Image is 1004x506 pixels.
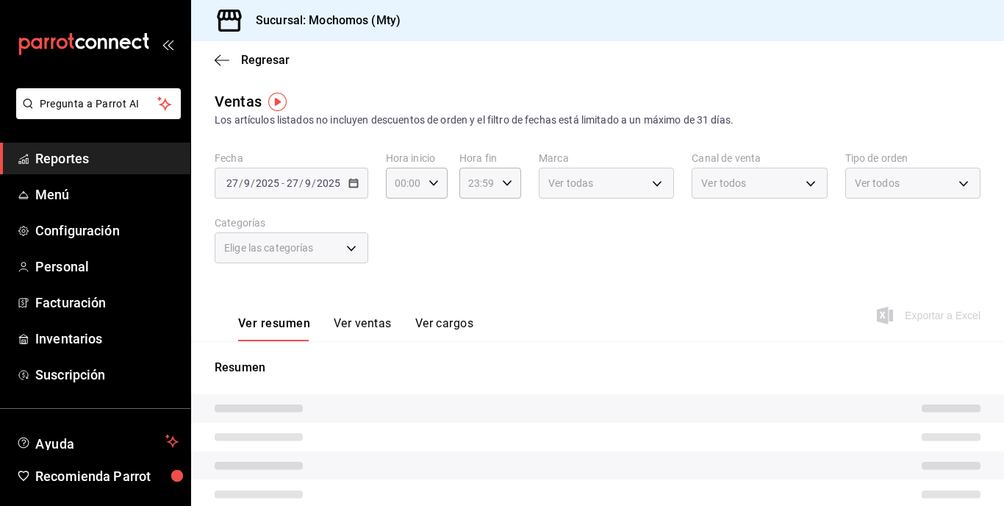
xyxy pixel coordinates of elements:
[299,177,304,189] span: /
[215,90,262,113] div: Ventas
[241,53,290,67] span: Regresar
[215,359,980,377] p: Resumen
[459,153,521,163] label: Hora fin
[312,177,316,189] span: /
[35,185,179,204] span: Menú
[239,177,243,189] span: /
[548,176,593,190] span: Ver todas
[35,221,179,240] span: Configuración
[35,257,179,277] span: Personal
[215,53,290,67] button: Regresar
[286,177,299,189] input: --
[35,149,179,168] span: Reportes
[215,153,368,163] label: Fecha
[304,177,312,189] input: --
[415,316,474,341] button: Ver cargos
[282,177,284,189] span: -
[16,88,181,119] button: Pregunta a Parrot AI
[40,96,158,112] span: Pregunta a Parrot AI
[692,153,827,163] label: Canal de venta
[268,93,287,111] img: Tooltip marker
[251,177,255,189] span: /
[35,365,179,385] span: Suscripción
[243,177,251,189] input: --
[226,177,239,189] input: --
[539,153,674,163] label: Marca
[215,218,368,228] label: Categorías
[10,107,181,122] a: Pregunta a Parrot AI
[35,329,179,349] span: Inventarios
[224,240,314,255] span: Elige las categorías
[244,12,401,29] h3: Sucursal: Mochomos (Mty)
[386,153,448,163] label: Hora inicio
[215,113,980,128] div: Los artículos listados no incluyen descuentos de orden y el filtro de fechas está limitado a un m...
[238,316,473,341] div: navigation tabs
[845,153,980,163] label: Tipo de orden
[855,176,900,190] span: Ver todos
[255,177,280,189] input: ----
[334,316,392,341] button: Ver ventas
[238,316,310,341] button: Ver resumen
[35,432,159,450] span: Ayuda
[162,38,173,50] button: open_drawer_menu
[35,466,179,486] span: Recomienda Parrot
[701,176,746,190] span: Ver todos
[316,177,341,189] input: ----
[35,293,179,313] span: Facturación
